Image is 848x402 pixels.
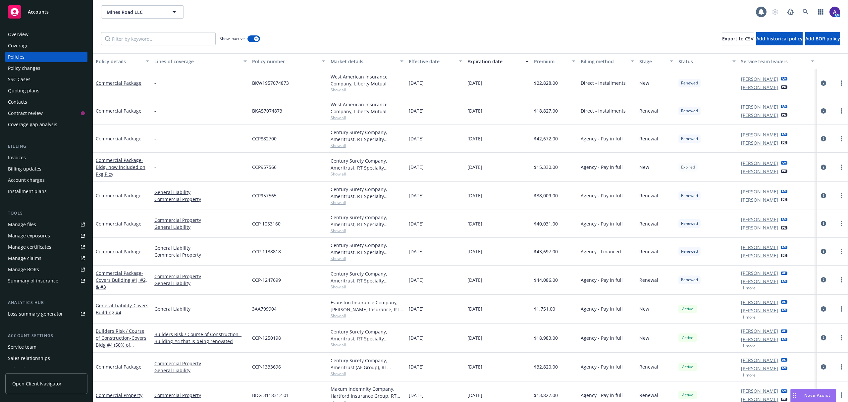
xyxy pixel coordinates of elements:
button: Export to CSV [722,32,754,45]
span: Renewed [681,221,698,226]
a: Coverage [5,40,87,51]
span: Show all [331,228,403,233]
span: Agency - Pay in full [581,192,623,199]
a: circleInformation [820,79,827,87]
a: Builders Risk / Course of Construction [96,328,146,362]
span: Renewed [681,277,698,283]
div: Loss summary generator [8,309,63,319]
span: Active [681,392,694,398]
a: Sales relationships [5,353,87,364]
a: [PERSON_NAME] [741,336,778,343]
a: General Liability [154,367,247,374]
span: New [639,305,649,312]
div: Contacts [8,97,27,107]
span: Show all [331,256,403,261]
span: Renewed [681,80,698,86]
a: more [837,363,845,371]
a: [PERSON_NAME] [741,327,778,334]
span: CCP882700 [252,135,277,142]
button: Mines Road LLC [101,5,184,19]
div: Manage claims [8,253,41,264]
a: more [837,107,845,115]
span: CCP-1333696 [252,363,281,370]
div: Installment plans [8,186,47,197]
span: - [154,164,156,171]
span: $42,672.00 [534,135,558,142]
div: Premium [534,58,568,65]
a: [PERSON_NAME] [741,299,778,306]
a: Installment plans [5,186,87,197]
a: [PERSON_NAME] [741,139,778,146]
a: Commercial Property [154,217,247,224]
span: CCP-1250198 [252,334,281,341]
span: Add BOR policy [805,35,840,42]
div: Analytics hub [5,299,87,306]
span: $18,827.00 [534,107,558,114]
div: Account settings [5,332,87,339]
a: [PERSON_NAME] [741,196,778,203]
span: Agency - Pay in full [581,164,623,171]
div: Policy details [96,58,142,65]
span: Renewal [639,107,658,114]
span: [DATE] [467,164,482,171]
a: Commercial Package [96,221,141,227]
a: [PERSON_NAME] [741,270,778,276]
div: Coverage gap analysis [8,119,57,130]
a: [PERSON_NAME] [741,188,778,195]
span: $22,828.00 [534,79,558,86]
span: [DATE] [409,363,424,370]
a: circleInformation [820,363,827,371]
span: Show all [331,87,403,93]
a: Switch app [814,5,827,19]
span: Active [681,335,694,341]
span: [DATE] [467,392,482,399]
a: more [837,391,845,399]
span: 3AA799904 [252,305,277,312]
a: Invoices [5,152,87,163]
span: Show all [331,342,403,348]
button: Add BOR policy [805,32,840,45]
a: [PERSON_NAME] [741,224,778,231]
a: [PERSON_NAME] [741,252,778,259]
div: West American Insurance Company, Liberty Mutual [331,73,403,87]
a: Commercial Package [96,248,141,255]
a: Loss summary generator [5,309,87,319]
div: SSC Cases [8,74,30,85]
a: Commercial Property [154,360,247,367]
span: Nova Assist [804,392,830,398]
div: Account charges [8,175,45,185]
a: Contacts [5,97,87,107]
a: Commercial Property [154,392,247,399]
a: Manage certificates [5,242,87,252]
button: 1 more [742,286,756,290]
button: Billing method [578,53,637,69]
span: Show all [331,115,403,121]
a: more [837,334,845,342]
span: [DATE] [409,220,424,227]
span: Renewed [681,248,698,254]
a: General Liability [154,280,247,287]
a: more [837,276,845,284]
div: Billing updates [8,164,41,174]
span: $13,827.00 [534,392,558,399]
span: Renewed [681,108,698,114]
a: [PERSON_NAME] [741,160,778,167]
button: Lines of coverage [152,53,249,69]
span: [DATE] [409,79,424,86]
span: - [154,135,156,142]
a: more [837,79,845,87]
a: more [837,220,845,227]
a: [PERSON_NAME] [741,84,778,91]
button: Stage [637,53,676,69]
span: - [154,79,156,86]
a: circleInformation [820,107,827,115]
span: Agency - Pay in full [581,334,623,341]
span: [DATE] [467,192,482,199]
a: circleInformation [820,334,827,342]
a: General Liability [154,244,247,251]
div: Manage certificates [8,242,51,252]
a: Manage claims [5,253,87,264]
a: General Liability [96,302,148,316]
div: Century Surety Company, Ameritrust, RT Specialty Insurance Services, LLC (RSG Specialty, LLC) [331,157,403,171]
a: circleInformation [820,192,827,200]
